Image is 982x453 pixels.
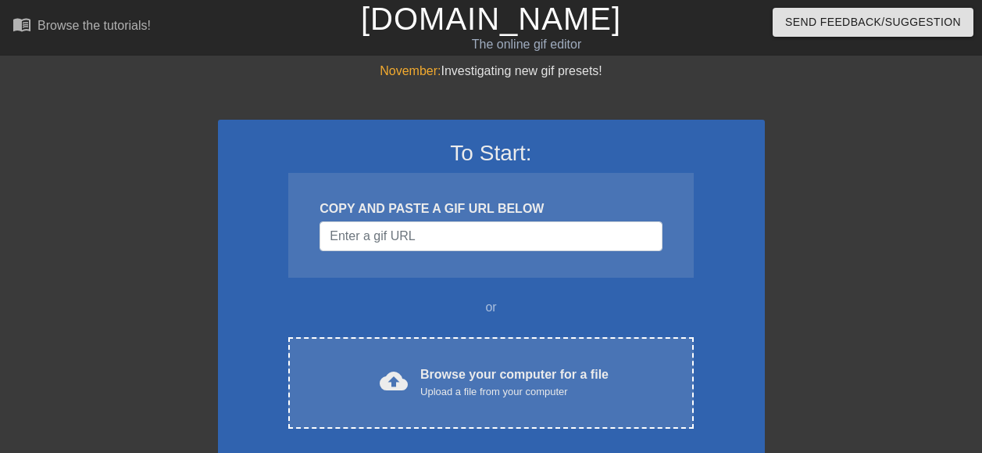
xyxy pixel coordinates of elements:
[361,2,621,36] a: [DOMAIN_NAME]
[218,62,765,81] div: Investigating new gif presets!
[785,13,961,32] span: Send Feedback/Suggestion
[773,8,973,37] button: Send Feedback/Suggestion
[335,35,718,54] div: The online gif editor
[37,19,151,32] div: Browse the tutorials!
[320,200,662,218] div: COPY AND PASTE A GIF URL BELOW
[420,384,609,400] div: Upload a file from your computer
[259,298,724,317] div: or
[12,15,31,34] span: menu_book
[380,64,441,77] span: November:
[320,221,662,251] input: Username
[238,140,745,167] h3: To Start:
[12,15,151,39] a: Browse the tutorials!
[420,365,609,400] div: Browse your computer for a file
[380,367,408,395] span: cloud_upload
